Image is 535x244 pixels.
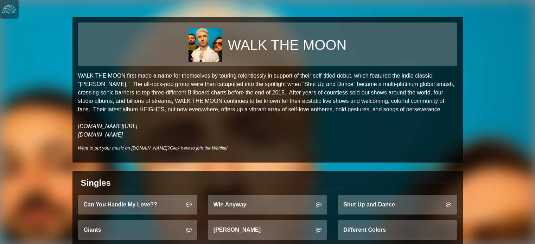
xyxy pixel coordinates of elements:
a: Can You Handle My Love?? [78,195,197,215]
img: logo-white-4c48a5e4bebecaebe01ca5a9d34031cfd3d4ef9ae749242e8c4bf12ef99f53e8.png [2,2,16,16]
img: 338b1fbd381984b11e422ecb6bdac12289548b1f83705eb59faa29187b674643.jpg [189,28,222,62]
i: Want to put your music on [DOMAIN_NAME]? [78,145,228,151]
p: WALK THE MOON first made a name for themselves by touring relentlessly in support of their self-t... [78,72,457,139]
div: Singles [81,177,111,189]
a: Shut Up and Dance [338,195,457,215]
a: [DOMAIN_NAME] [78,132,123,138]
a: Click here to join the Waitlist! [170,145,228,151]
a: [DOMAIN_NAME][URL] [78,123,138,129]
a: [PERSON_NAME] [208,220,327,240]
a: Win Anyway [208,195,327,215]
a: Giants [78,220,197,240]
a: Different Colors [338,220,457,240]
h1: WALK THE MOON [228,37,347,53]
